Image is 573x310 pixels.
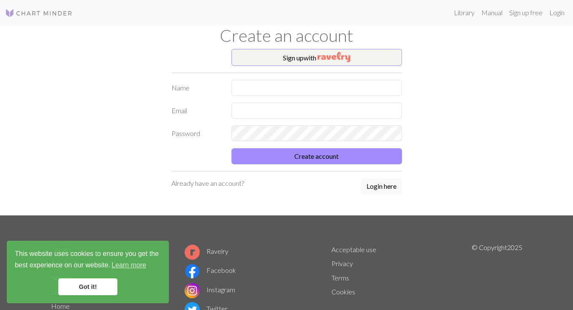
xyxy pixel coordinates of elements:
img: Instagram logo [185,283,200,298]
label: Name [166,80,227,96]
a: learn more about cookies [110,259,147,272]
button: Login here [361,178,402,194]
a: Ravelry [185,247,228,255]
a: dismiss cookie message [58,278,117,295]
a: Privacy [331,259,353,267]
a: Login here [361,178,402,195]
span: This website uses cookies to ensure you get the best experience on our website. [15,249,161,272]
a: Manual [478,4,506,21]
a: Facebook [185,266,236,274]
label: Email [166,103,227,119]
a: Cookies [331,288,355,296]
h1: Create an account [46,25,527,46]
a: Terms [331,274,349,282]
button: Sign upwith [231,49,402,66]
a: Login [546,4,568,21]
img: Facebook logo [185,264,200,279]
a: Instagram [185,286,235,294]
a: Library [451,4,478,21]
a: Home [51,302,70,310]
img: Logo [5,8,73,18]
a: Acceptable use [331,245,376,253]
div: cookieconsent [7,241,169,303]
button: Create account [231,148,402,164]
img: Ravelry [318,52,350,62]
a: Sign up free [506,4,546,21]
img: Ravelry logo [185,245,200,260]
p: Already have an account? [171,178,244,188]
label: Password [166,125,227,141]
